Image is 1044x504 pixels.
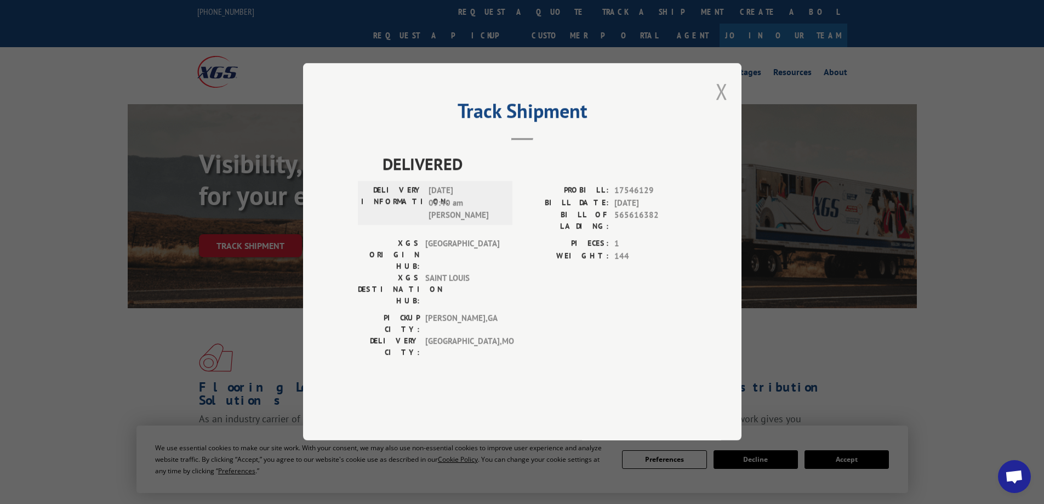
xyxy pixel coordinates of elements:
[716,77,728,106] button: Close modal
[429,185,503,222] span: [DATE] 09:40 am [PERSON_NAME]
[358,238,420,273] label: XGS ORIGIN HUB:
[614,185,687,197] span: 17546129
[358,336,420,359] label: DELIVERY CITY:
[358,273,420,307] label: XGS DESTINATION HUB:
[614,250,687,263] span: 144
[358,103,687,124] h2: Track Shipment
[522,185,609,197] label: PROBILL:
[998,460,1031,493] div: Open chat
[425,238,499,273] span: [GEOGRAPHIC_DATA]
[383,152,687,177] span: DELIVERED
[522,250,609,263] label: WEIGHT:
[358,313,420,336] label: PICKUP CITY:
[522,238,609,251] label: PIECES:
[361,185,423,222] label: DELIVERY INFORMATION:
[614,197,687,209] span: [DATE]
[425,336,499,359] span: [GEOGRAPHIC_DATA] , MO
[425,313,499,336] span: [PERSON_NAME] , GA
[614,238,687,251] span: 1
[522,209,609,233] label: BILL OF LADING:
[522,197,609,209] label: BILL DATE:
[425,273,499,307] span: SAINT LOUIS
[614,209,687,233] span: 565616382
